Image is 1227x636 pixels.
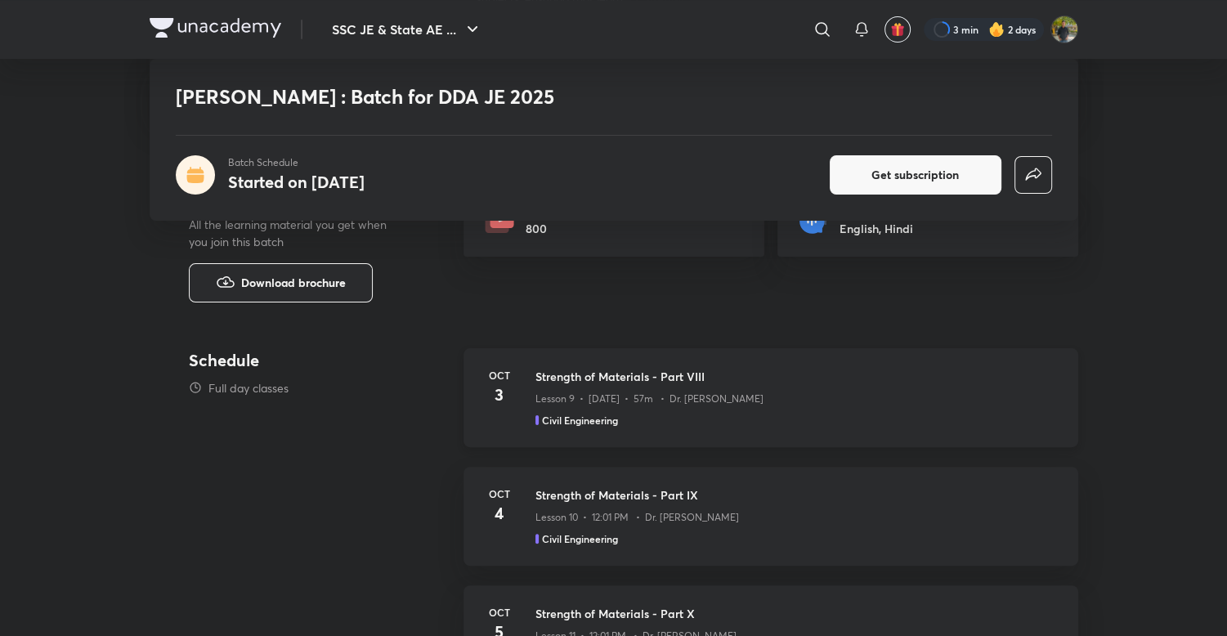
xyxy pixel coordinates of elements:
h6: 800 [526,220,578,237]
h3: Strength of Materials - Part IX [535,486,1059,504]
p: Batch Schedule [228,155,365,170]
h5: Civil Engineering [542,531,618,546]
img: shubham rawat [1050,16,1078,43]
p: All the learning material you get when you join this batch [189,216,400,250]
h1: [PERSON_NAME] : Batch for DDA JE 2025 [176,85,816,109]
h4: 3 [483,383,516,407]
h4: Started on [DATE] [228,171,365,193]
p: Full day classes [208,379,289,396]
button: Get subscription [830,155,1001,195]
h6: Oct [483,368,516,383]
button: avatar [884,16,911,43]
span: Get subscription [871,167,959,183]
img: streak [988,21,1005,38]
h6: Oct [483,605,516,620]
a: Oct4Strength of Materials - Part IXLesson 10 • 12:01 PM • Dr. [PERSON_NAME]Civil Engineering [463,467,1078,585]
button: SSC JE & State AE ... [322,13,492,46]
h3: Strength of Materials - Part VIII [535,368,1059,385]
img: avatar [890,22,905,37]
h3: Strength of Materials - Part X [535,605,1059,622]
h5: Civil Engineering [542,413,618,428]
h4: Schedule [189,348,450,373]
button: Download brochure [189,263,373,302]
p: Lesson 10 • 12:01 PM • Dr. [PERSON_NAME] [535,510,739,525]
h6: English, Hindi [840,220,938,237]
p: Lesson 9 • [DATE] • 57m • Dr. [PERSON_NAME] [535,392,764,406]
a: Oct3Strength of Materials - Part VIIILesson 9 • [DATE] • 57m • Dr. [PERSON_NAME]Civil Engineering [463,348,1078,467]
h6: Oct [483,486,516,501]
span: Download brochure [241,274,346,292]
h4: 4 [483,501,516,526]
a: Company Logo [150,18,281,42]
img: Company Logo [150,18,281,38]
